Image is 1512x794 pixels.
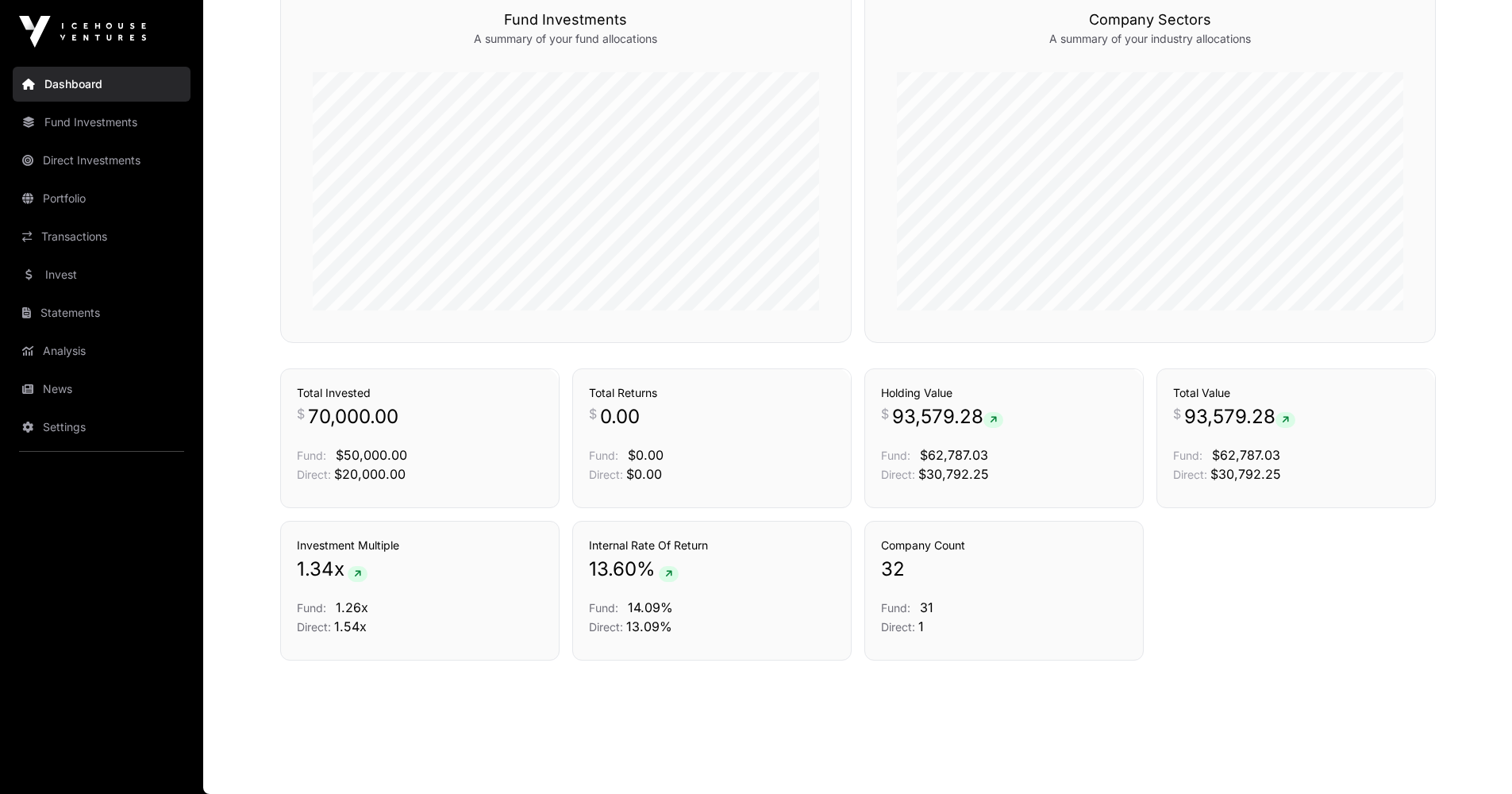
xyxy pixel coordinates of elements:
[881,538,1127,553] h3: Company Count
[881,557,905,582] span: 32
[297,385,543,401] h3: Total Invested
[13,372,190,407] a: News
[628,447,664,463] span: $0.00
[297,468,331,481] span: Direct:
[297,620,331,634] span: Direct:
[13,67,190,102] a: Dashboard
[589,557,637,582] span: 13.60
[1173,468,1207,481] span: Direct:
[13,257,190,292] a: Invest
[589,404,597,423] span: $
[334,619,367,634] span: 1.54x
[589,620,623,634] span: Direct:
[628,599,673,615] span: 14.09%
[13,143,190,178] a: Direct Investments
[308,404,398,430] span: 70,000.00
[334,557,344,582] span: x
[1184,404,1295,430] span: 93,579.28
[13,219,190,254] a: Transactions
[1173,449,1202,462] span: Fund:
[297,601,326,615] span: Fund:
[13,295,190,330] a: Statements
[881,620,915,634] span: Direct:
[297,557,334,582] span: 1.34
[920,447,988,463] span: $62,787.03
[1212,447,1280,463] span: $62,787.03
[589,538,835,553] h3: Internal Rate Of Return
[918,466,989,482] span: $30,792.25
[13,410,190,445] a: Settings
[1173,404,1181,423] span: $
[313,31,819,47] p: A summary of your fund allocations
[626,466,662,482] span: $0.00
[297,404,305,423] span: $
[13,181,190,216] a: Portfolio
[1210,466,1281,482] span: $30,792.25
[336,599,368,615] span: 1.26x
[19,16,146,48] img: Icehouse Ventures Logo
[336,447,407,463] span: $50,000.00
[297,449,326,462] span: Fund:
[920,599,933,615] span: 31
[918,619,924,634] span: 1
[1173,385,1419,401] h3: Total Value
[626,619,672,634] span: 13.09%
[297,538,543,553] h3: Investment Multiple
[897,31,1403,47] p: A summary of your industry allocations
[589,601,618,615] span: Fund:
[589,449,618,462] span: Fund:
[881,449,910,462] span: Fund:
[881,601,910,615] span: Fund:
[589,468,623,481] span: Direct:
[637,557,656,582] span: %
[881,468,915,481] span: Direct:
[589,385,835,401] h3: Total Returns
[334,466,406,482] span: $20,000.00
[1433,718,1512,794] iframe: Chat Widget
[881,385,1127,401] h3: Holding Value
[897,9,1403,31] h3: Company Sectors
[13,105,190,140] a: Fund Investments
[892,404,1003,430] span: 93,579.28
[600,404,640,430] span: 0.00
[13,333,190,368] a: Analysis
[313,9,819,31] h3: Fund Investments
[881,404,889,423] span: $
